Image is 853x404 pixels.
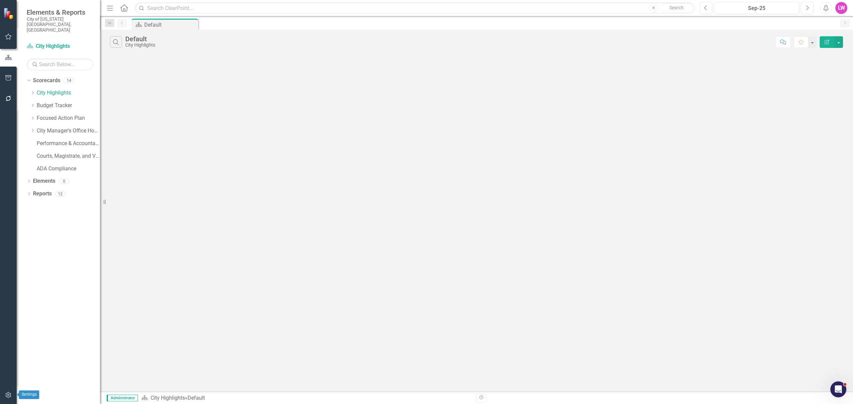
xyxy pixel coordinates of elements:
span: Elements & Reports [27,8,93,16]
a: City Highlights [27,43,93,50]
a: City Manager's Office Home [37,127,100,135]
a: Focused Action Plan [37,114,100,122]
div: Default [125,35,155,43]
div: 14 [64,78,74,83]
button: Search [660,3,693,13]
div: Default [144,21,197,29]
img: ClearPoint Strategy [3,8,15,19]
a: Elements [33,177,55,185]
a: ADA Compliance [37,165,100,173]
input: Search ClearPoint... [135,2,695,14]
a: Reports [33,190,52,198]
div: 12 [55,191,66,197]
iframe: Intercom live chat [830,381,846,397]
button: LW [835,2,847,14]
div: Default [188,395,205,401]
a: Scorecards [33,77,60,85]
div: 0 [59,178,69,184]
a: City Highlights [37,89,100,97]
a: Performance & Accountability Home [37,140,100,147]
small: City of [US_STATE][GEOGRAPHIC_DATA], [GEOGRAPHIC_DATA] [27,16,93,33]
input: Search Below... [27,59,93,70]
div: » [141,394,471,402]
button: Sep-25 [714,2,799,14]
div: Settings [19,390,39,399]
a: Courts, Magistrate, and Voter Registrar Portfolio [37,152,100,160]
div: City Highlights [125,43,155,48]
div: Sep-25 [716,4,797,12]
a: City Highlights [151,395,185,401]
span: Administrator [107,395,138,401]
a: Budget Tracker [37,102,100,109]
span: Search [669,5,684,10]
